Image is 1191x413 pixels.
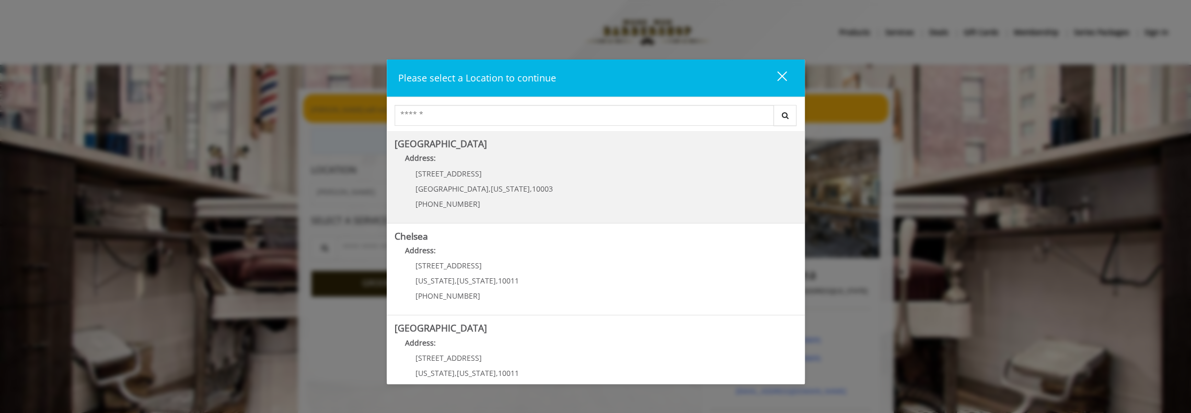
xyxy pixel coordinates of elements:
[405,245,436,255] b: Address:
[457,276,496,286] span: [US_STATE]
[415,291,480,301] span: [PHONE_NUMBER]
[455,368,457,378] span: ,
[455,276,457,286] span: ,
[532,184,553,194] span: 10003
[496,368,498,378] span: ,
[415,184,489,194] span: [GEOGRAPHIC_DATA]
[758,67,793,89] button: close dialog
[395,105,797,131] div: Center Select
[415,276,455,286] span: [US_STATE]
[415,368,455,378] span: [US_STATE]
[395,105,774,126] input: Search Center
[405,338,436,348] b: Address:
[457,368,496,378] span: [US_STATE]
[395,322,487,334] b: [GEOGRAPHIC_DATA]
[779,112,791,119] i: Search button
[415,169,482,179] span: [STREET_ADDRESS]
[765,70,786,86] div: close dialog
[415,261,482,270] span: [STREET_ADDRESS]
[491,184,530,194] span: [US_STATE]
[489,184,491,194] span: ,
[498,276,519,286] span: 10011
[496,276,498,286] span: ,
[395,137,487,150] b: [GEOGRAPHIC_DATA]
[395,230,428,242] b: Chelsea
[415,353,482,363] span: [STREET_ADDRESS]
[498,368,519,378] span: 10011
[415,199,480,209] span: [PHONE_NUMBER]
[398,72,556,84] span: Please select a Location to continue
[530,184,532,194] span: ,
[405,153,436,163] b: Address:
